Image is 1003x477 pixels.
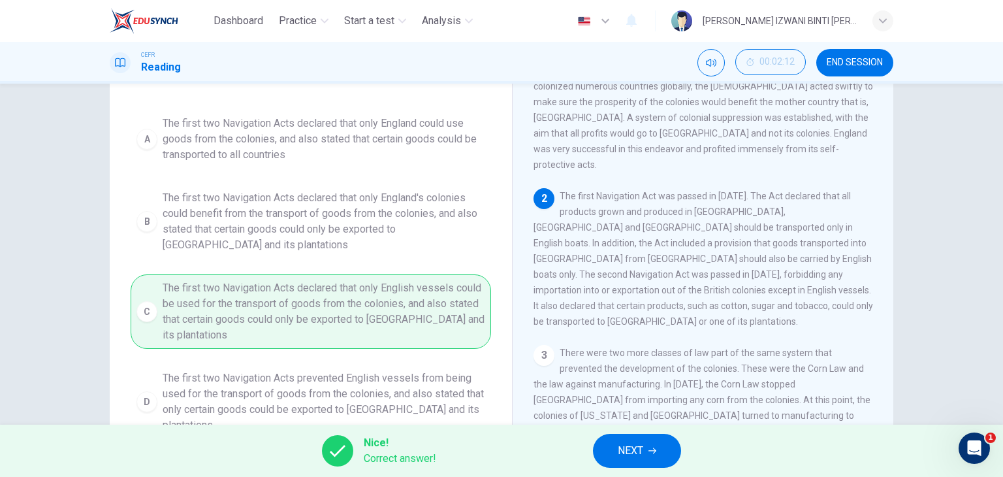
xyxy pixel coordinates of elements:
[827,58,883,68] span: END SESSION
[339,9,411,33] button: Start a test
[274,9,334,33] button: Practice
[735,49,806,76] div: Hide
[959,433,990,464] iframe: Intercom live chat
[759,57,795,67] span: 00:02:12
[364,435,436,451] span: Nice!
[703,13,857,29] div: [PERSON_NAME] IZWANI BINTI [PERSON_NAME]
[364,451,436,467] span: Correct answer!
[671,10,692,31] img: Profile picture
[417,9,478,33] button: Analysis
[141,59,181,75] h1: Reading
[735,49,806,75] button: 00:02:12
[618,442,643,460] span: NEXT
[533,345,554,366] div: 3
[344,13,394,29] span: Start a test
[593,434,681,468] button: NEXT
[576,16,592,26] img: en
[533,191,873,327] span: The first Navigation Act was passed in [DATE]. The Act declared that all products grown and produ...
[110,8,178,34] img: EduSynch logo
[208,9,268,33] button: Dashboard
[141,50,155,59] span: CEFR
[279,13,317,29] span: Practice
[422,13,461,29] span: Analysis
[214,13,263,29] span: Dashboard
[816,49,893,76] button: END SESSION
[697,49,725,76] div: Mute
[533,188,554,209] div: 2
[110,8,208,34] a: EduSynch logo
[985,433,996,443] span: 1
